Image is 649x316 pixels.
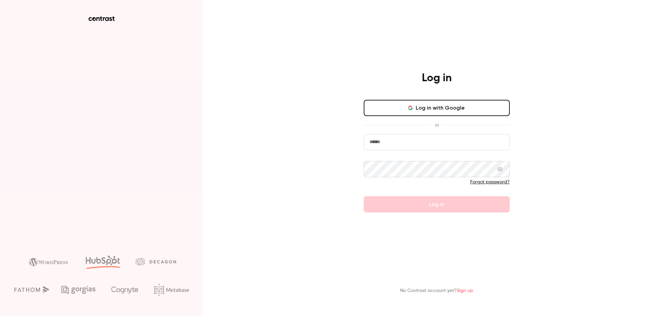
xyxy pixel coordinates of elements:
[431,121,442,129] span: or
[136,258,176,265] img: decagon
[364,100,510,116] button: Log in with Google
[400,287,473,294] p: No Contrast account yet?
[457,288,473,293] a: Sign up
[470,180,510,184] a: Forgot password?
[422,71,452,85] h4: Log in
